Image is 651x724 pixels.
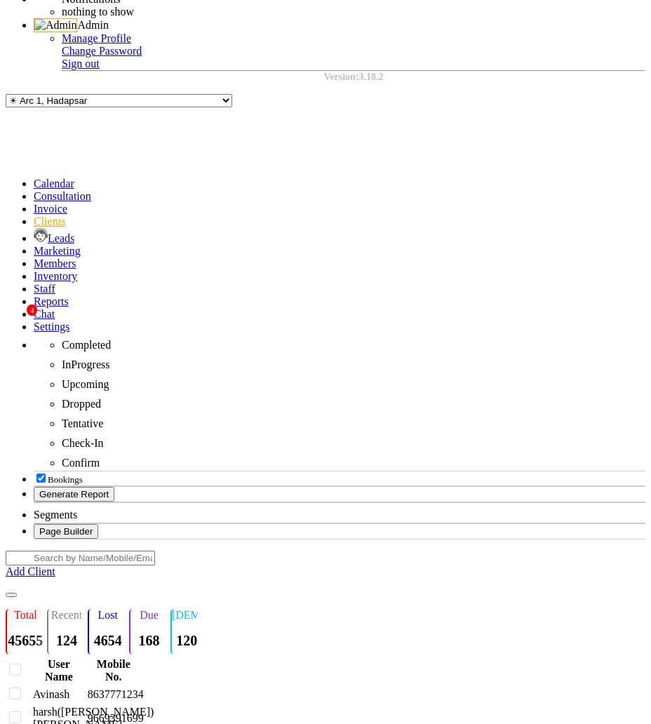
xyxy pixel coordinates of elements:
[34,18,77,32] img: Admin
[139,633,160,648] strong: 168
[34,308,55,320] span: Chat
[87,687,140,702] td: 8637771234
[34,524,98,539] button: Page Builder
[62,378,109,390] span: Upcoming
[62,32,131,44] a: Manage Profile
[62,58,100,69] a: Sign out
[6,565,55,577] a: Add Client
[176,633,204,648] strong: 1200
[27,304,37,316] span: 4
[130,609,168,622] p: Due
[94,633,122,648] strong: 4654
[34,177,74,189] a: Calendar
[172,609,209,622] p: [DEMOGRAPHIC_DATA]
[62,417,103,429] span: Tentative
[34,270,77,282] a: Inventory
[48,232,74,244] span: Leads
[34,215,65,227] a: Clients
[32,657,86,684] th: User Name
[33,706,154,718] span: harsh([PERSON_NAME])
[34,245,81,257] a: Marketing
[77,19,108,31] span: Admin
[34,321,70,333] a: Settings
[34,509,77,521] span: Segments
[62,339,111,351] span: Completed
[48,474,83,485] span: Bookings
[34,257,76,269] a: Members
[62,72,645,83] div: Version:3.18.2
[62,6,412,18] li: nothing to show
[34,190,91,202] a: Consultation
[62,398,101,410] span: Dropped
[7,609,44,622] p: Total
[56,633,77,648] strong: 124
[89,609,126,622] p: Lost
[62,358,109,370] span: InProgress
[6,551,155,565] input: Search by Name/Mobile/Email/Code
[48,609,86,622] p: Recent
[34,203,67,215] a: Invoice
[34,232,74,244] a: Leads
[62,437,104,449] span: Check-In
[87,657,140,684] th: Mobile No.
[8,633,43,648] strong: 45655
[62,457,100,469] span: Confirm
[34,487,114,502] button: Generate Report
[34,295,69,307] a: Reports
[62,45,142,57] a: Change Password
[33,688,69,700] span: Avinash
[34,283,55,295] a: Staff
[34,308,55,320] a: 4Chat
